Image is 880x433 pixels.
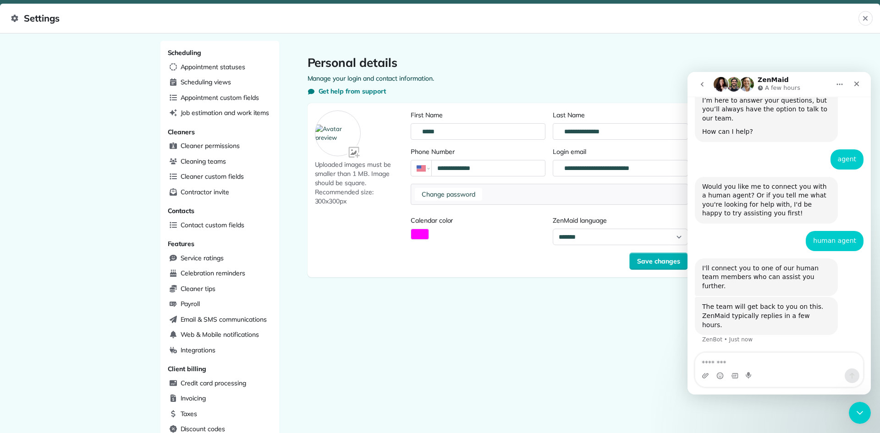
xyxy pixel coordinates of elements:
button: Save changes [629,252,688,270]
span: Contact custom fields [181,220,244,230]
iframe: Intercom live chat [687,72,871,395]
label: Calendar color [411,216,545,225]
span: Features [168,240,195,248]
img: Avatar preview [315,125,360,143]
a: Email & SMS communications [166,313,274,327]
a: Service ratings [166,252,274,265]
span: Scheduling views [181,77,231,87]
a: Credit card processing [166,377,274,390]
label: ZenMaid language [553,216,687,225]
iframe: Intercom live chat [849,402,871,424]
span: Cleaner permissions [181,141,240,150]
a: Celebration reminders [166,267,274,280]
button: Close [858,11,873,26]
label: Last Name [553,110,687,120]
span: Celebration reminders [181,269,245,278]
a: Cleaner custom fields [166,170,274,184]
span: Settings [11,11,858,26]
span: Cleaning teams [181,157,226,166]
a: Web & Mobile notifications [166,328,274,342]
span: Contractor invite [181,187,229,197]
a: Invoicing [166,392,274,406]
span: Save changes [637,257,680,266]
span: Client billing [168,365,206,373]
label: Phone Number [411,147,545,156]
span: Cleaner tips [181,284,216,293]
a: Contractor invite [166,186,274,199]
span: Service ratings [181,253,224,263]
h1: Personal details [308,55,695,70]
a: Contact custom fields [166,219,274,232]
button: Change password [415,188,482,201]
label: First Name [411,110,545,120]
span: Job estimation and work items [181,108,269,117]
button: Activate Color Picker [411,229,429,240]
span: Payroll [181,299,200,308]
span: Invoicing [181,394,206,403]
a: Cleaner tips [166,282,274,296]
span: Integrations [181,345,216,355]
span: Taxes [181,409,198,418]
a: Appointment statuses [166,60,274,74]
label: Login email [553,147,687,156]
a: Integrations [166,344,274,357]
a: Cleaning teams [166,155,274,169]
a: Cleaner permissions [166,139,274,153]
span: Get help from support [319,87,386,96]
span: Appointment custom fields [181,93,259,102]
a: Job estimation and work items [166,106,274,120]
span: Cleaner custom fields [181,172,244,181]
a: Payroll [166,297,274,311]
button: Get help from support [308,87,386,96]
span: Email & SMS communications [181,315,267,324]
span: Contacts [168,207,195,215]
a: Appointment custom fields [166,91,274,105]
span: Cleaners [168,128,195,136]
span: Uploaded images must be smaller than 1 MB. Image should be square. Recommended size: 300x300px [315,160,407,206]
span: Appointment statuses [181,62,245,71]
a: Scheduling views [166,76,274,89]
span: Scheduling [168,49,202,57]
a: Taxes [166,407,274,421]
p: Manage your login and contact information. [308,74,695,83]
span: Web & Mobile notifications [181,330,259,339]
img: Avatar input [347,145,362,160]
span: Credit card processing [181,378,246,388]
